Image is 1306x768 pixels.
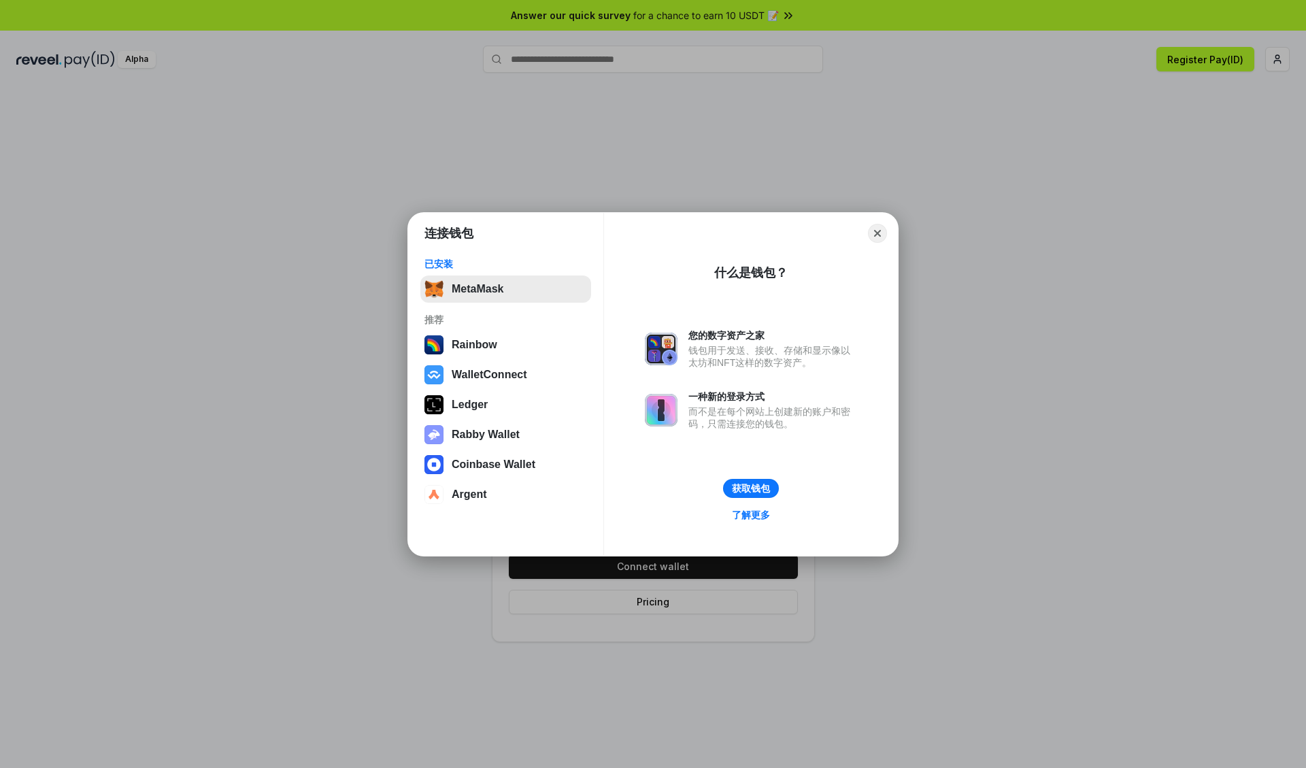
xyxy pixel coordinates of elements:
[723,479,779,498] button: 获取钱包
[452,399,488,411] div: Ledger
[688,405,857,430] div: 而不是在每个网站上创建新的账户和密码，只需连接您的钱包。
[724,506,778,524] a: 了解更多
[420,481,591,508] button: Argent
[420,451,591,478] button: Coinbase Wallet
[424,314,587,326] div: 推荐
[420,391,591,418] button: Ledger
[420,421,591,448] button: Rabby Wallet
[732,482,770,495] div: 获取钱包
[452,283,503,295] div: MetaMask
[452,369,527,381] div: WalletConnect
[420,361,591,388] button: WalletConnect
[424,225,473,241] h1: 连接钱包
[424,425,443,444] img: svg+xml,%3Csvg%20xmlns%3D%22http%3A%2F%2Fwww.w3.org%2F2000%2Fsvg%22%20fill%3D%22none%22%20viewBox...
[732,509,770,521] div: 了解更多
[452,339,497,351] div: Rainbow
[424,395,443,414] img: svg+xml,%3Csvg%20xmlns%3D%22http%3A%2F%2Fwww.w3.org%2F2000%2Fsvg%22%20width%3D%2228%22%20height%3...
[420,331,591,358] button: Rainbow
[452,429,520,441] div: Rabby Wallet
[424,485,443,504] img: svg+xml,%3Csvg%20width%3D%2228%22%20height%3D%2228%22%20viewBox%3D%220%200%2028%2028%22%20fill%3D...
[424,335,443,354] img: svg+xml,%3Csvg%20width%3D%22120%22%20height%3D%22120%22%20viewBox%3D%220%200%20120%20120%22%20fil...
[714,265,788,281] div: 什么是钱包？
[645,333,677,365] img: svg+xml,%3Csvg%20xmlns%3D%22http%3A%2F%2Fwww.w3.org%2F2000%2Fsvg%22%20fill%3D%22none%22%20viewBox...
[424,455,443,474] img: svg+xml,%3Csvg%20width%3D%2228%22%20height%3D%2228%22%20viewBox%3D%220%200%2028%2028%22%20fill%3D...
[424,280,443,299] img: svg+xml,%3Csvg%20fill%3D%22none%22%20height%3D%2233%22%20viewBox%3D%220%200%2035%2033%22%20width%...
[688,329,857,341] div: 您的数字资产之家
[424,365,443,384] img: svg+xml,%3Csvg%20width%3D%2228%22%20height%3D%2228%22%20viewBox%3D%220%200%2028%2028%22%20fill%3D...
[420,276,591,303] button: MetaMask
[452,458,535,471] div: Coinbase Wallet
[452,488,487,501] div: Argent
[424,258,587,270] div: 已安装
[688,390,857,403] div: 一种新的登录方式
[688,344,857,369] div: 钱包用于发送、接收、存储和显示像以太坊和NFT这样的数字资产。
[868,224,887,243] button: Close
[645,394,677,427] img: svg+xml,%3Csvg%20xmlns%3D%22http%3A%2F%2Fwww.w3.org%2F2000%2Fsvg%22%20fill%3D%22none%22%20viewBox...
